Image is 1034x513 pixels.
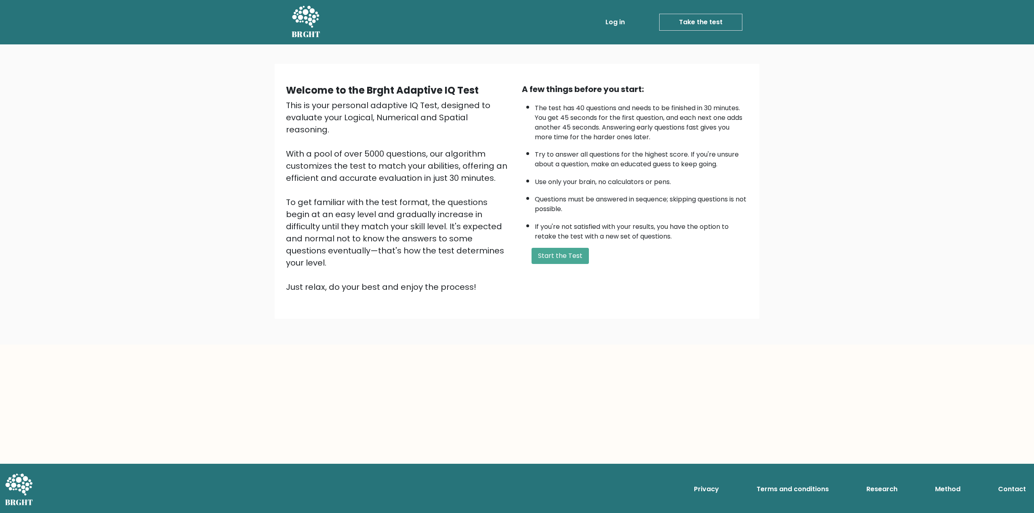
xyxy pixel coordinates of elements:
a: Research [863,481,901,497]
a: Take the test [659,14,742,31]
button: Start the Test [532,248,589,264]
li: The test has 40 questions and needs to be finished in 30 minutes. You get 45 seconds for the firs... [535,99,748,142]
a: Log in [602,14,628,30]
a: BRGHT [292,3,321,41]
li: If you're not satisfied with your results, you have the option to retake the test with a new set ... [535,218,748,241]
li: Try to answer all questions for the highest score. If you're unsure about a question, make an edu... [535,146,748,169]
a: Privacy [691,481,722,497]
a: Contact [995,481,1029,497]
a: Method [932,481,964,497]
b: Welcome to the Brght Adaptive IQ Test [286,84,479,97]
div: A few things before you start: [522,83,748,95]
li: Use only your brain, no calculators or pens. [535,173,748,187]
h5: BRGHT [292,29,321,39]
a: Terms and conditions [753,481,832,497]
div: This is your personal adaptive IQ Test, designed to evaluate your Logical, Numerical and Spatial ... [286,99,512,293]
li: Questions must be answered in sequence; skipping questions is not possible. [535,191,748,214]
